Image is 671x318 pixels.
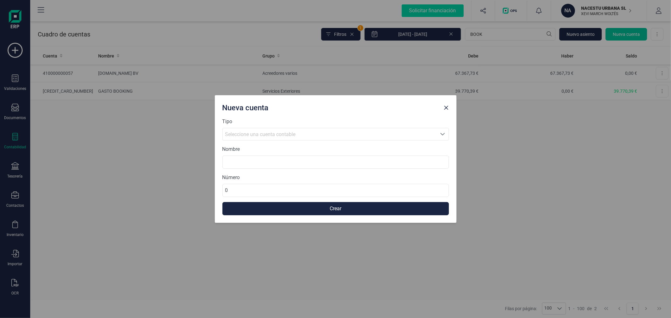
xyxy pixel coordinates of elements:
label: Tipo [222,118,232,125]
button: Crear [222,202,449,215]
label: Número [222,174,240,181]
div: Seleccione una cuenta [437,128,449,140]
label: Nombre [222,145,240,153]
span: Seleccione una cuenta contable [225,131,296,137]
div: Nueva cuenta [220,100,441,113]
button: Close [441,103,451,113]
